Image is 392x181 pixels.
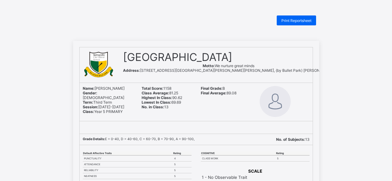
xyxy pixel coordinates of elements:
td: NEATNESS [83,173,173,179]
span: 1158 [142,86,171,91]
td: RELIABILITY [83,167,173,173]
b: Highest In Class: [142,95,172,100]
b: Session: [83,105,98,109]
td: 1 - No Observable Trait [201,175,309,180]
td: 5 [173,173,192,179]
span: 81.25 [142,91,178,95]
b: Grade Details: [83,137,105,141]
b: No. in Class: [142,105,164,109]
span: B [201,86,225,91]
span: [DEMOGRAPHIC_DATA] [83,91,124,100]
span: [GEOGRAPHIC_DATA] [123,50,232,63]
th: Rating [173,151,192,155]
img: springsville.png [83,50,114,79]
th: Rating [276,151,310,155]
td: ATTENDANCE [83,161,173,167]
b: No. of Subjects: [276,137,305,142]
td: CLASS WORK [201,155,276,162]
span: 13 [142,105,169,109]
img: default.svg [260,86,291,117]
b: Motto: [203,63,215,68]
span: 89.08 [201,91,236,95]
span: Third Term [83,100,112,105]
td: PUNCTUALITY [83,155,173,162]
span: 90.62 [142,95,182,100]
b: Name: [83,86,95,91]
td: 5 [173,167,192,173]
span: Year 5 PRIMARY [83,109,123,114]
td: 4 [173,155,192,162]
span: We nurture great minds [203,63,254,68]
b: Final Average: [201,91,227,95]
span: 69.69 [142,100,181,105]
b: Class: [83,109,94,114]
span: Print Reportsheet [281,18,311,23]
b: Total Score: [142,86,163,91]
b: Final Grade: [201,86,222,91]
td: 5 [173,161,192,167]
span: [DATE]-[DATE] [83,105,124,109]
span: 13 [276,137,310,142]
td: 5 [276,155,310,162]
b: Gender: [83,91,97,95]
th: SCALE [201,168,309,174]
th: COGNITIVE [201,151,276,155]
span: [STREET_ADDRESS][GEOGRAPHIC_DATA][PERSON_NAME][PERSON_NAME], {by Bullet Park) [PERSON_NAME], [123,68,334,73]
span: E = 0-40, D = 40-60, C = 60-70, B = 70-90, A = 90-100, [83,137,195,141]
b: Lowest In Class: [142,100,171,105]
span: [PERSON_NAME] [83,86,125,91]
th: Default Affective Traits [83,151,173,155]
b: Class Average: [142,91,169,95]
b: Address: [123,68,140,73]
b: Term: [83,100,93,105]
